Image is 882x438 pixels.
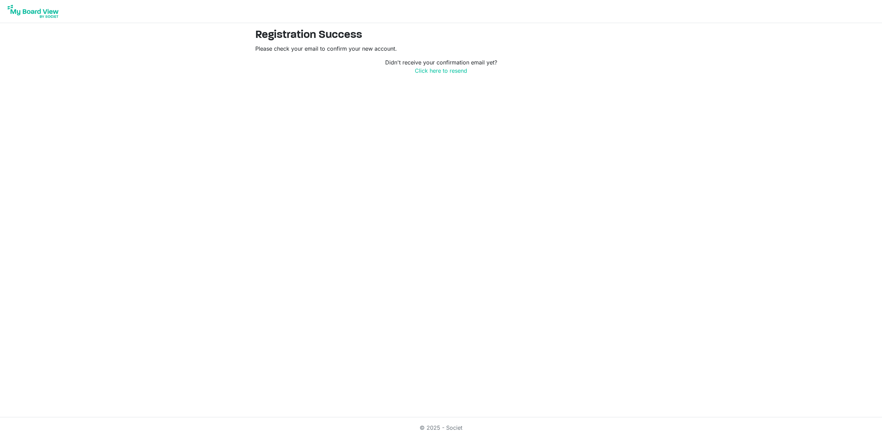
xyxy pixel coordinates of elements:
[415,67,467,74] a: Click here to resend
[420,424,462,431] a: © 2025 - Societ
[255,44,627,53] p: Please check your email to confirm your new account.
[255,58,627,75] p: Didn't receive your confirmation email yet?
[6,3,61,20] img: My Board View Logo
[255,29,627,42] h2: Registration Success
